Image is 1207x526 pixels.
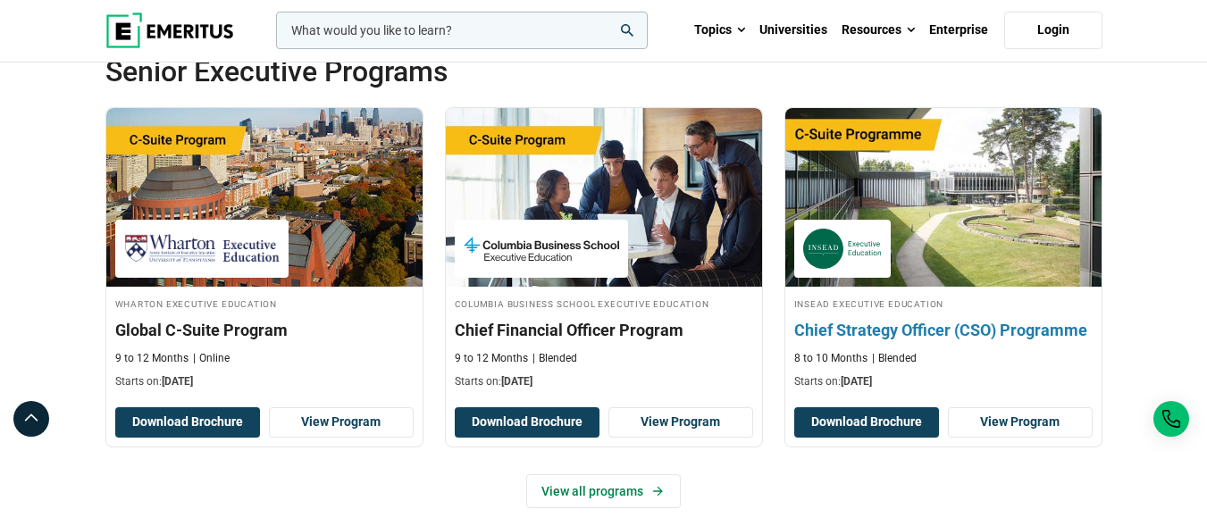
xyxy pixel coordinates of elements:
[785,108,1102,399] a: Leadership Course by INSEAD Executive Education - October 14, 2025 INSEAD Executive Education INS...
[803,229,882,269] img: INSEAD Executive Education
[948,407,1093,438] a: View Program
[455,374,753,389] p: Starts on:
[794,296,1093,311] h4: INSEAD Executive Education
[276,12,648,49] input: woocommerce-product-search-field-0
[106,108,423,287] img: Global C-Suite Program | Online Leadership Course
[455,296,753,311] h4: Columbia Business School Executive Education
[115,351,189,366] p: 9 to 12 Months
[608,407,753,438] a: View Program
[841,375,872,388] span: [DATE]
[115,374,414,389] p: Starts on:
[269,407,414,438] a: View Program
[872,351,917,366] p: Blended
[115,407,260,438] button: Download Brochure
[769,99,1117,296] img: Chief Strategy Officer (CSO) Programme | Online Leadership Course
[455,407,599,438] button: Download Brochure
[794,407,939,438] button: Download Brochure
[162,375,193,388] span: [DATE]
[105,54,1002,89] h2: Senior Executive Programs
[501,375,532,388] span: [DATE]
[1004,12,1102,49] a: Login
[446,108,762,399] a: Finance Course by Columbia Business School Executive Education - September 29, 2025 Columbia Busi...
[794,351,868,366] p: 8 to 10 Months
[532,351,577,366] p: Blended
[446,108,762,287] img: Chief Financial Officer Program | Online Finance Course
[106,108,423,399] a: Leadership Course by Wharton Executive Education - September 24, 2025 Wharton Executive Education...
[455,351,528,366] p: 9 to 12 Months
[124,229,280,269] img: Wharton Executive Education
[794,374,1093,389] p: Starts on:
[455,319,753,341] h3: Chief Financial Officer Program
[526,474,681,508] a: View all programs
[464,229,619,269] img: Columbia Business School Executive Education
[115,319,414,341] h3: Global C-Suite Program
[193,351,230,366] p: Online
[115,296,414,311] h4: Wharton Executive Education
[794,319,1093,341] h3: Chief Strategy Officer (CSO) Programme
